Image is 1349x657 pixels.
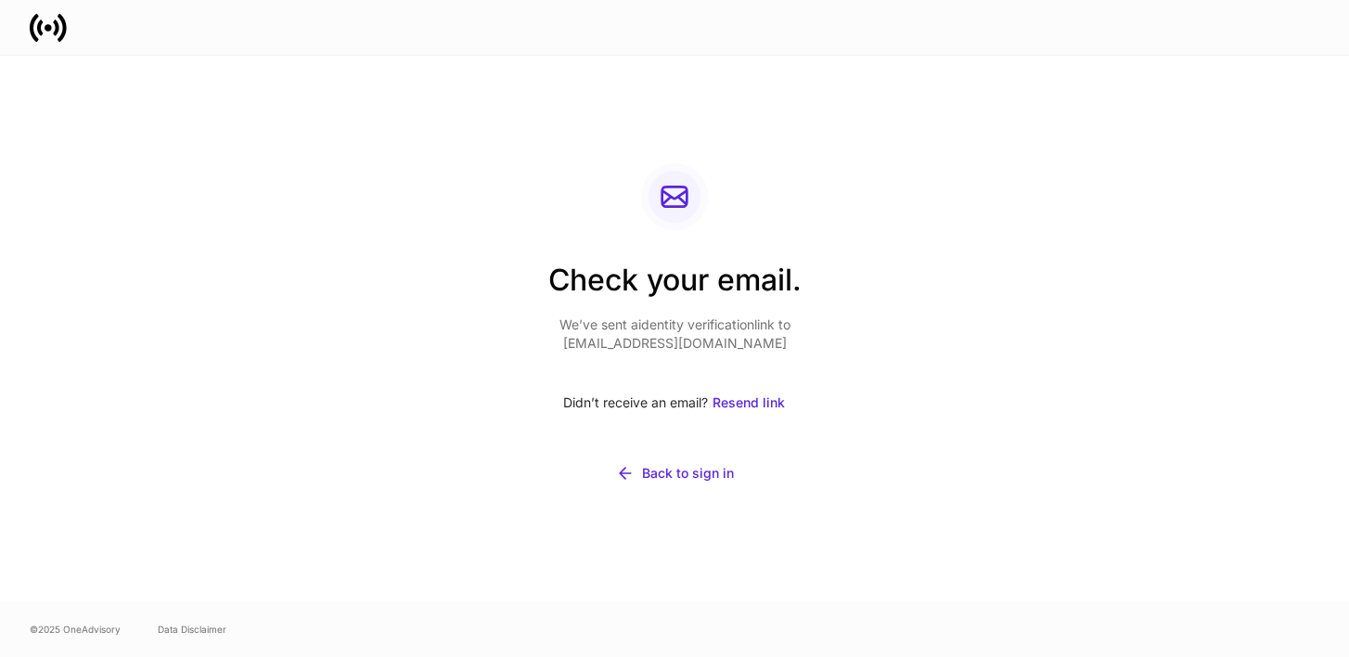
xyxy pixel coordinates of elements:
span: © 2025 OneAdvisory [30,622,121,637]
button: Back to sign in [548,453,802,494]
div: Resend link [713,393,785,412]
div: Didn’t receive an email? [548,382,802,423]
a: Data Disclaimer [158,622,226,637]
div: Back to sign in [642,464,734,483]
p: We’ve sent a identity verification link to [EMAIL_ADDRESS][DOMAIN_NAME] [548,316,802,353]
button: Resend link [712,382,786,423]
h2: Check your email. [548,260,802,316]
